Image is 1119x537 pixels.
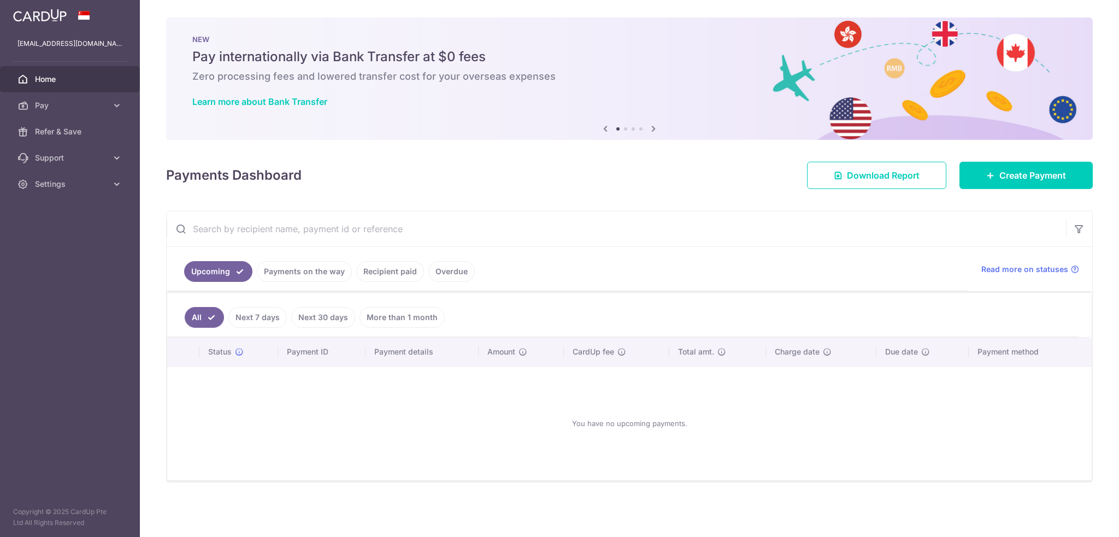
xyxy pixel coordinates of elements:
a: Upcoming [184,261,252,282]
span: Total amt. [678,346,714,357]
th: Payment details [366,338,479,366]
span: Settings [35,179,107,190]
a: All [185,307,224,328]
th: Payment method [969,338,1092,366]
input: Search by recipient name, payment id or reference [167,211,1066,246]
a: Read more on statuses [981,264,1079,275]
a: Learn more about Bank Transfer [192,96,327,107]
span: Amount [487,346,515,357]
img: CardUp [13,9,67,22]
a: Overdue [428,261,475,282]
p: [EMAIL_ADDRESS][DOMAIN_NAME] [17,38,122,49]
h4: Payments Dashboard [166,166,302,185]
a: More than 1 month [360,307,445,328]
span: Due date [885,346,918,357]
span: Home [35,74,107,85]
div: You have no upcoming payments. [180,375,1079,471]
a: Next 7 days [228,307,287,328]
span: CardUp fee [573,346,614,357]
h6: Zero processing fees and lowered transfer cost for your overseas expenses [192,70,1067,83]
span: Support [35,152,107,163]
span: Create Payment [999,169,1066,182]
p: NEW [192,35,1067,44]
a: Download Report [807,162,946,189]
a: Next 30 days [291,307,355,328]
a: Payments on the way [257,261,352,282]
span: Pay [35,100,107,111]
span: Read more on statuses [981,264,1068,275]
span: Charge date [775,346,820,357]
th: Payment ID [278,338,366,366]
span: Status [208,346,232,357]
a: Recipient paid [356,261,424,282]
img: Bank transfer banner [166,17,1093,140]
h5: Pay internationally via Bank Transfer at $0 fees [192,48,1067,66]
span: Refer & Save [35,126,107,137]
span: Download Report [847,169,920,182]
a: Create Payment [959,162,1093,189]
